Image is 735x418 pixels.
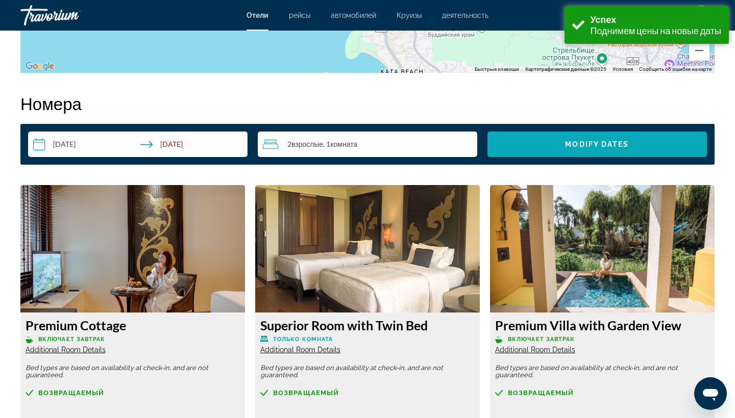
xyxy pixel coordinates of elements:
[26,364,240,379] p: Bed types are based on availability at check-in, and are not guaranteed.
[475,66,519,73] button: Быстрые клавиши
[289,11,310,19] a: рейсы
[287,140,323,148] span: 2
[28,132,248,157] button: Select check in and out date
[487,132,707,157] button: Modify Dates
[694,377,727,410] iframe: Кнопка запуска окна обмена сообщениями
[273,389,339,396] span: возвращаемый
[291,140,323,148] span: Взрослые
[26,318,240,333] h3: Premium Cottage
[590,14,721,25] div: Успех
[258,132,477,157] button: Travelers: 2 adults, 0 children
[23,60,57,73] img: Google
[273,336,333,343] span: Только комната
[508,389,574,396] span: возвращаемый
[442,11,488,19] a: деятельность
[26,389,240,397] a: возвращаемый
[330,140,357,148] span: Комната
[612,66,633,72] a: Условия (ссылка откроется в новой вкладке)
[639,66,712,72] a: Сообщить об ошибке на карте
[525,66,606,72] span: Картографические данные ©2025
[260,318,475,333] h3: Superior Room with Twin Bed
[20,93,715,114] h2: Номера
[490,185,715,312] img: Premium Villa with Garden View
[247,11,268,19] a: Отели
[495,346,575,354] span: Additional Room Details
[565,140,629,148] span: Modify Dates
[255,185,480,312] img: Superior Room with Twin Bed
[689,40,709,61] button: Уменьшить
[688,5,715,26] button: User Menu
[260,346,340,354] span: Additional Room Details
[495,364,709,379] p: Bed types are based on availability at check-in, and are not guaranteed.
[23,60,57,73] a: Открыть эту область в Google Картах (в новом окне)
[260,389,475,397] a: возвращаемый
[38,336,106,343] span: Включает завтрак
[495,318,709,333] h3: Premium Villa with Garden View
[508,336,575,343] span: Включает завтрак
[323,140,357,148] span: , 1
[260,364,475,379] p: Bed types are based on availability at check-in, and are not guaranteed.
[20,2,122,29] a: Travorium
[397,11,422,19] a: Круизы
[26,346,106,354] span: Additional Room Details
[331,11,376,19] a: автомобилей
[28,132,707,157] div: Search widget
[38,389,104,396] span: возвращаемый
[20,185,245,312] img: Premium Cottage
[590,25,721,36] div: Поднимем цены на новые даты
[495,389,709,397] a: возвращаемый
